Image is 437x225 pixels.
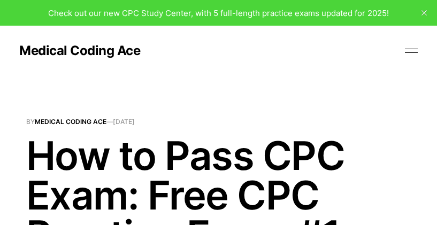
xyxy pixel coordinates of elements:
[416,4,433,21] button: close
[263,173,437,225] iframe: portal-trigger
[48,8,389,18] span: Check out our new CPC Study Center, with 5 full-length practice exams updated for 2025!
[113,118,135,126] time: [DATE]
[26,119,411,125] span: By —
[19,44,140,57] a: Medical Coding Ace
[35,118,106,126] a: Medical Coding Ace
